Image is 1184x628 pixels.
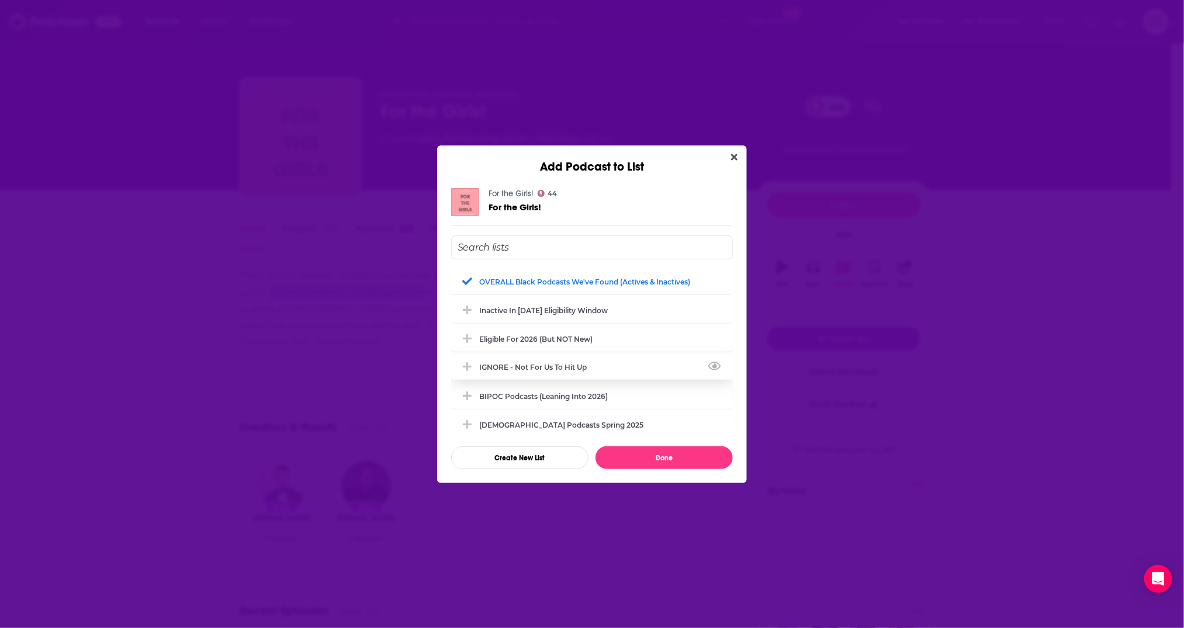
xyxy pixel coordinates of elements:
div: Inactive in 2026 eligibility window [451,297,733,323]
a: For the Girls! [489,189,533,199]
div: OVERALL Black podcasts we've found (actives & inactives) [479,277,690,286]
div: BIPOC podcasts (leaning into 2026) [451,383,733,409]
div: OVERALL Black podcasts we've found (actives & inactives) [451,269,733,294]
div: Add Podcast To List [451,235,733,469]
div: Eligible for 2026 (but NOT new) [451,326,733,352]
div: Inactive in [DATE] eligibility window [479,306,608,315]
div: [DEMOGRAPHIC_DATA] podcasts spring 2025 [479,421,643,429]
button: Create New List [451,446,588,469]
a: 44 [538,190,558,197]
span: For the Girls! [489,202,541,213]
div: IGNORE - not for us to hit up [451,354,733,380]
span: 44 [548,191,558,196]
div: BIPOC podcasts (leaning into 2026) [479,392,608,401]
img: For the Girls! [451,188,479,216]
div: IGNORE - not for us to hit up [479,363,594,372]
button: Close [726,150,742,165]
div: lgbtq+ podcasts spring 2025 [451,412,733,438]
button: Done [596,446,733,469]
button: View Link [587,369,594,370]
a: For the Girls! [489,202,541,212]
div: Eligible for 2026 (but NOT new) [479,335,593,344]
div: Open Intercom Messenger [1144,565,1172,593]
input: Search lists [451,235,733,259]
div: Add Podcast to List [437,145,747,174]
